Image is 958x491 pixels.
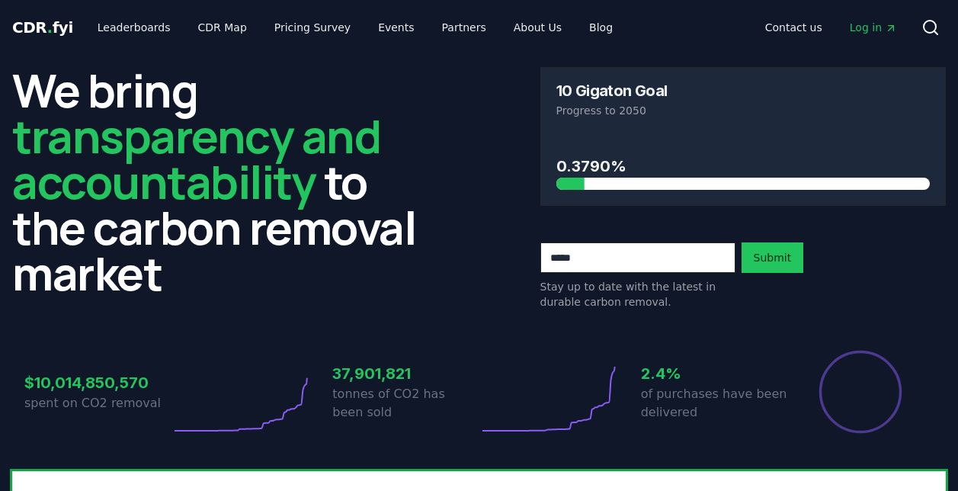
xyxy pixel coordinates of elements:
[641,362,787,385] h3: 2.4%
[753,14,909,41] nav: Main
[12,104,380,213] span: transparency and accountability
[12,18,73,37] span: CDR fyi
[366,14,426,41] a: Events
[85,14,625,41] nav: Main
[501,14,574,41] a: About Us
[12,67,418,296] h2: We bring to the carbon removal market
[577,14,625,41] a: Blog
[47,18,53,37] span: .
[332,385,479,422] p: tonnes of CO2 has been sold
[186,14,259,41] a: CDR Map
[430,14,498,41] a: Partners
[24,394,171,412] p: spent on CO2 removal
[24,371,171,394] h3: $10,014,850,570
[818,349,903,435] div: Percentage of sales delivered
[556,155,931,178] h3: 0.3790%
[753,14,835,41] a: Contact us
[332,362,479,385] h3: 37,901,821
[641,385,787,422] p: of purchases have been delivered
[262,14,363,41] a: Pricing Survey
[85,14,183,41] a: Leaderboards
[12,17,73,38] a: CDR.fyi
[556,83,668,98] h3: 10 Gigaton Goal
[540,279,735,310] p: Stay up to date with the latest in durable carbon removal.
[742,242,804,273] button: Submit
[850,20,897,35] span: Log in
[556,103,931,118] p: Progress to 2050
[838,14,909,41] a: Log in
